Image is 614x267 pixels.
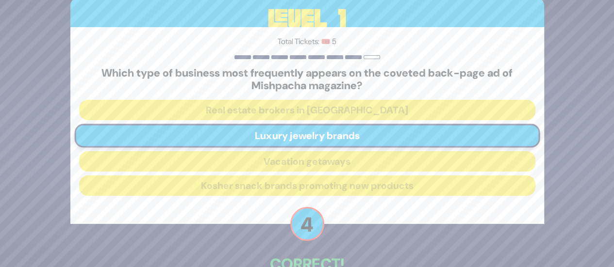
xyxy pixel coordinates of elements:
h5: Which type of business most frequently appears on the coveted back-page ad of Mishpacha magazine? [79,67,535,93]
button: Kosher snack brands promoting new products [79,175,535,196]
button: Vacation getaways [79,151,535,172]
p: Total Tickets: 🎟️ 5 [79,36,535,47]
p: 4 [290,207,324,241]
button: Real estate brokers in [GEOGRAPHIC_DATA] [79,100,535,120]
button: Luxury jewelry brands [74,124,540,148]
